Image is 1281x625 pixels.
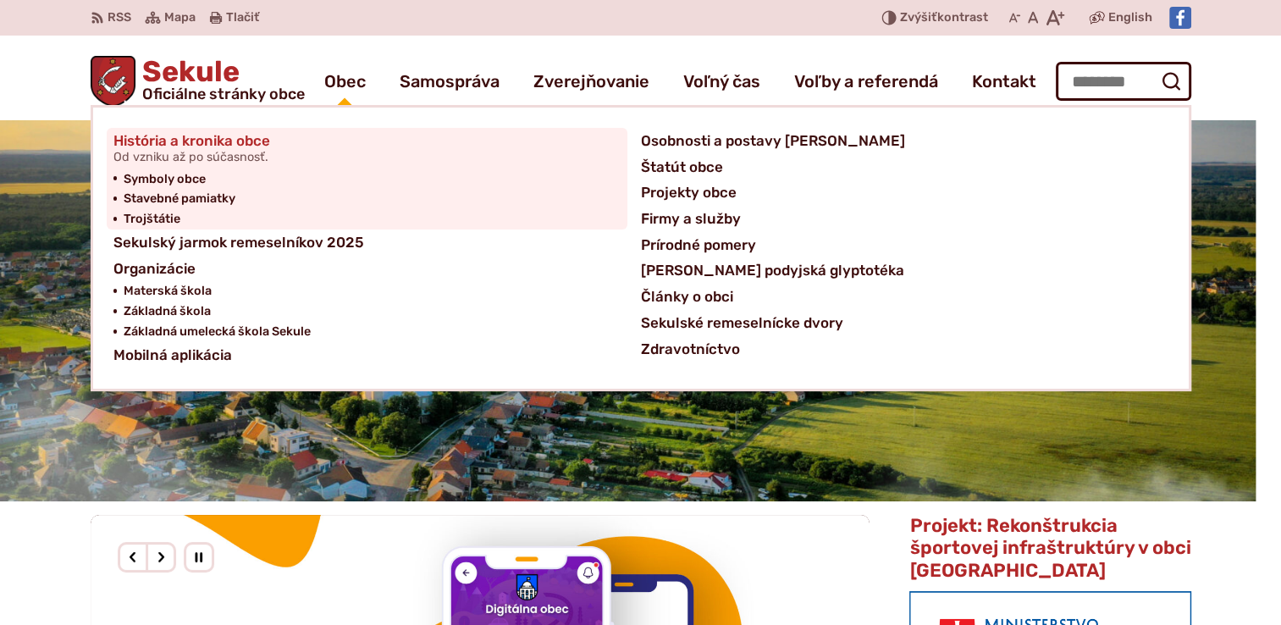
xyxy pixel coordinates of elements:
[900,10,937,25] span: Zvýšiť
[641,310,1148,336] a: Sekulské remeselnícke dvory
[113,342,232,368] span: Mobilná aplikácia
[146,542,176,572] div: Nasledujúci slajd
[226,11,259,25] span: Tlačiť
[641,257,1148,284] a: [PERSON_NAME] podyjská glyptotéka
[108,8,131,28] span: RSS
[118,542,148,572] div: Predošlý slajd
[641,284,733,310] span: Články o obci
[794,58,938,105] a: Voľby a referendá
[641,128,905,154] span: Osobnosti a postavy [PERSON_NAME]
[124,169,206,190] span: Symboly obce
[124,301,211,322] span: Základná škola
[641,257,904,284] span: [PERSON_NAME] podyjská glyptotéka
[909,514,1190,582] span: Projekt: Rekonštrukcia športovej infraštruktúry v obci [GEOGRAPHIC_DATA]
[641,284,1148,310] a: Články o obci
[533,58,649,105] a: Zverejňovanie
[184,542,214,572] div: Pozastaviť pohyb slajdera
[124,189,235,209] span: Stavebné pamiatky
[124,169,621,190] a: Symboly obce
[113,230,621,256] a: Sekulský jarmok remeselníkov 2025
[1105,8,1156,28] a: English
[641,232,756,258] span: Prírodné pomery
[113,151,270,164] span: Od vzniku až po súčasnosť.
[641,154,723,180] span: Štatút obce
[972,58,1036,105] a: Kontakt
[135,58,305,102] h1: Sekule
[124,322,621,342] a: Základná umelecká škola Sekule
[124,322,311,342] span: Základná umelecká škola Sekule
[641,336,740,362] span: Zdravotníctvo
[641,128,1148,154] a: Osobnosti a postavy [PERSON_NAME]
[324,58,366,105] a: Obec
[641,206,741,232] span: Firmy a služby
[1169,7,1191,29] img: Prejsť na Facebook stránku
[641,180,737,206] span: Projekty obce
[142,86,305,102] span: Oficiálne stránky obce
[164,8,196,28] span: Mapa
[124,209,180,230] span: Trojštátie
[113,128,270,169] span: História a kronika obce
[91,56,306,107] a: Logo Sekule, prejsť na domovskú stránku.
[124,189,621,209] a: Stavebné pamiatky
[113,256,196,282] span: Organizácie
[124,281,621,301] a: Materská škola
[124,301,621,322] a: Základná škola
[900,11,988,25] span: kontrast
[1108,8,1152,28] span: English
[641,310,843,336] span: Sekulské remeselnícke dvory
[641,232,1148,258] a: Prírodné pomery
[113,230,364,256] span: Sekulský jarmok remeselníkov 2025
[641,154,1148,180] a: Štatút obce
[124,209,621,230] a: Trojštátie
[641,206,1148,232] a: Firmy a služby
[113,128,621,169] a: História a kronika obceOd vzniku až po súčasnosť.
[113,342,621,368] a: Mobilná aplikácia
[400,58,500,105] a: Samospráva
[124,281,212,301] span: Materská škola
[113,256,621,282] a: Organizácie
[641,180,1148,206] a: Projekty obce
[683,58,760,105] a: Voľný čas
[91,56,136,107] img: Prejsť na domovskú stránku
[641,336,1148,362] a: Zdravotníctvo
